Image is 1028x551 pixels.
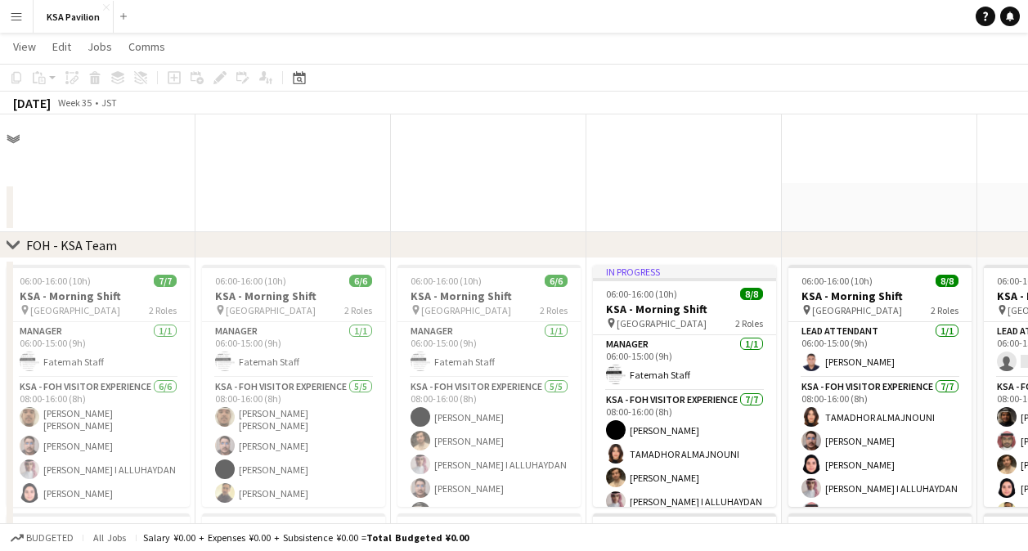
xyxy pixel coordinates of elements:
app-job-card: 06:00-16:00 (10h)6/6KSA - Morning Shift [GEOGRAPHIC_DATA]2 RolesManager1/106:00-15:00 (9h)Fatemah... [397,265,581,507]
span: [GEOGRAPHIC_DATA] [617,317,707,329]
button: Budgeted [8,529,76,547]
span: Edit [52,39,71,54]
app-card-role: Manager1/106:00-15:00 (9h)Fatemah Staff [397,322,581,378]
span: Jobs [88,39,112,54]
app-card-role: KSA - FOH Visitor Experience5/508:00-16:00 (8h)[PERSON_NAME] [PERSON_NAME][PERSON_NAME][PERSON_NA... [202,378,385,533]
app-job-card: 06:00-16:00 (10h)8/8KSA - Morning Shift [GEOGRAPHIC_DATA]2 RolesLEAD ATTENDANT1/106:00-15:00 (9h)... [788,265,972,507]
app-job-card: 06:00-16:00 (10h)7/7KSA - Morning Shift [GEOGRAPHIC_DATA]2 RolesManager1/106:00-15:00 (9h)Fatemah... [7,265,190,507]
span: 7/7 [154,275,177,287]
div: Salary ¥0.00 + Expenses ¥0.00 + Subsistence ¥0.00 = [143,531,469,544]
span: All jobs [90,531,129,544]
app-job-card: In progress06:00-16:00 (10h)8/8KSA - Morning Shift [GEOGRAPHIC_DATA]2 RolesManager1/106:00-15:00 ... [593,265,776,507]
a: View [7,36,43,57]
span: 06:00-16:00 (10h) [215,275,286,287]
app-card-role: LEAD ATTENDANT1/106:00-15:00 (9h)[PERSON_NAME] [788,322,972,378]
span: 6/6 [545,275,568,287]
app-card-role: Manager1/106:00-15:00 (9h)Fatemah Staff [593,335,776,391]
span: 6/6 [349,275,372,287]
a: Jobs [81,36,119,57]
span: 06:00-16:00 (10h) [20,275,91,287]
a: Comms [122,36,172,57]
span: 06:00-16:00 (10h) [801,275,873,287]
span: 06:00-16:00 (10h) [606,288,677,300]
span: Budgeted [26,532,74,544]
span: 2 Roles [735,317,763,329]
app-card-role: KSA - FOH Visitor Experience5/508:00-16:00 (8h)[PERSON_NAME][PERSON_NAME][PERSON_NAME] I ALLUHAYD... [397,378,581,528]
h3: KSA - Morning Shift [788,289,972,303]
span: 2 Roles [540,304,568,316]
app-card-role: Manager1/106:00-15:00 (9h)Fatemah Staff [202,322,385,378]
div: In progress [593,265,776,278]
span: Total Budgeted ¥0.00 [366,531,469,544]
span: [GEOGRAPHIC_DATA] [226,304,316,316]
span: [GEOGRAPHIC_DATA] [30,304,120,316]
h3: KSA - Morning Shift [593,302,776,316]
span: 8/8 [936,275,958,287]
app-card-role: Manager1/106:00-15:00 (9h)Fatemah Staff [7,322,190,378]
span: 2 Roles [344,304,372,316]
app-job-card: 06:00-16:00 (10h)6/6KSA - Morning Shift [GEOGRAPHIC_DATA]2 RolesManager1/106:00-15:00 (9h)Fatemah... [202,265,385,507]
h3: KSA - Morning Shift [202,289,385,303]
span: 8/8 [740,288,763,300]
span: Week 35 [54,96,95,109]
button: KSA Pavilion [34,1,114,33]
span: [GEOGRAPHIC_DATA] [421,304,511,316]
span: 2 Roles [149,304,177,316]
span: 06:00-16:00 (10h) [411,275,482,287]
span: 2 Roles [931,304,958,316]
div: JST [101,96,117,109]
a: Edit [46,36,78,57]
div: FOH - KSA Team [26,237,117,253]
span: View [13,39,36,54]
span: Comms [128,39,165,54]
h3: KSA - Morning Shift [397,289,581,303]
span: [GEOGRAPHIC_DATA] [812,304,902,316]
h3: KSA - Morning Shift [7,289,190,303]
div: [DATE] [13,95,51,111]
